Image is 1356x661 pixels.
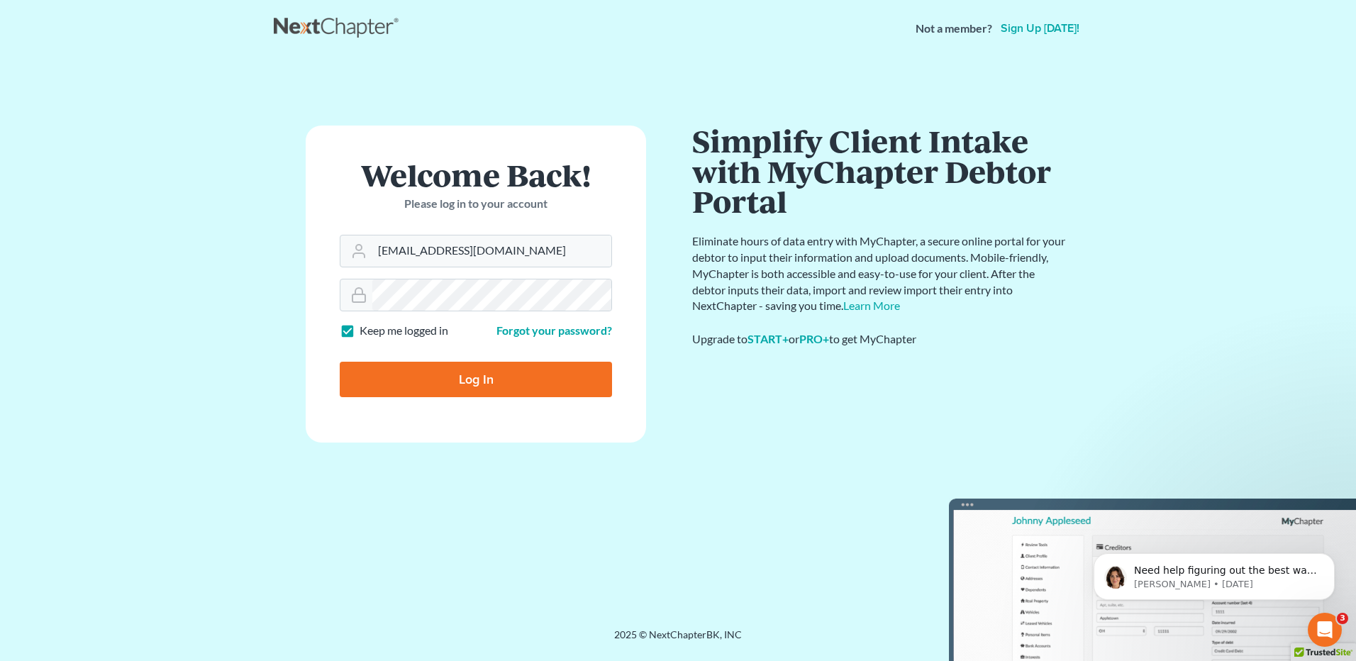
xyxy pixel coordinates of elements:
span: Need help figuring out the best way to enter your client's income? Here's a quick article to show... [62,41,245,123]
iframe: Intercom notifications message [1072,523,1356,623]
a: Forgot your password? [496,323,612,337]
div: Upgrade to or to get MyChapter [692,331,1068,348]
a: START+ [748,332,789,345]
strong: Not a member? [916,21,992,37]
p: Eliminate hours of data entry with MyChapter, a secure online portal for your debtor to input the... [692,233,1068,314]
input: Log In [340,362,612,397]
p: Message from Emma, sent 1w ago [62,55,245,67]
a: Learn More [843,299,900,312]
a: Sign up [DATE]! [998,23,1082,34]
a: PRO+ [799,332,829,345]
h1: Simplify Client Intake with MyChapter Debtor Portal [692,126,1068,216]
input: Email Address [372,235,611,267]
p: Please log in to your account [340,196,612,212]
label: Keep me logged in [360,323,448,339]
div: 2025 © NextChapterBK, INC [274,628,1082,653]
iframe: Intercom live chat [1308,613,1342,647]
h1: Welcome Back! [340,160,612,190]
span: 3 [1337,613,1348,624]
